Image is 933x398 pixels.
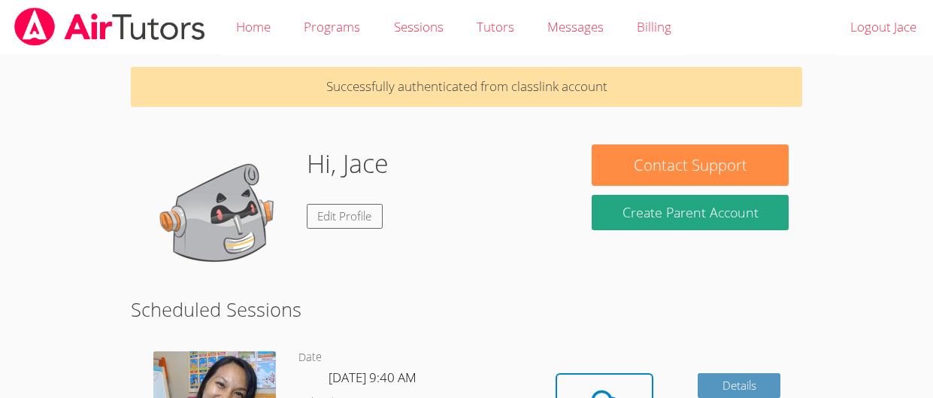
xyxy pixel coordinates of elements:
span: Messages [547,18,604,35]
a: Edit Profile [307,204,383,229]
button: Create Parent Account [592,195,789,230]
dt: Date [298,348,322,367]
img: airtutors_banner-c4298cdbf04f3fff15de1276eac7730deb9818008684d7c2e4769d2f7ddbe033.png [13,8,207,46]
img: default.png [144,144,295,295]
h2: Scheduled Sessions [131,295,803,324]
p: Successfully authenticated from classlink account [131,67,803,107]
h1: Hi, Jace [307,144,389,183]
span: [DATE] 9:40 AM [329,369,417,386]
a: Details [698,373,780,398]
button: Contact Support [592,144,789,186]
